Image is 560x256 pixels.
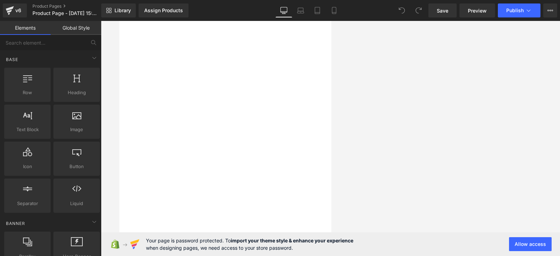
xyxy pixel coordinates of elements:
[56,163,98,170] span: Button
[6,200,49,207] span: Separator
[5,220,26,227] span: Banner
[115,7,131,14] span: Library
[292,3,309,17] a: Laptop
[459,3,495,17] a: Preview
[56,200,98,207] span: Liquid
[506,8,524,13] span: Publish
[6,163,49,170] span: Icon
[144,8,183,13] div: Assign Products
[146,237,353,251] span: Your page is password protected. To when designing pages, we need access to your store password.
[437,7,448,14] span: Save
[14,6,23,15] div: v6
[101,3,136,17] a: New Library
[395,3,409,17] button: Undo
[6,126,49,133] span: Text Block
[56,126,98,133] span: Image
[51,21,101,35] a: Global Style
[275,3,292,17] a: Desktop
[543,3,557,17] button: More
[498,3,540,17] button: Publish
[5,56,19,63] span: Base
[32,10,100,16] span: Product Page - [DATE] 15:29:44
[309,3,326,17] a: Tablet
[3,3,27,17] a: v6
[56,89,98,96] span: Heading
[509,237,552,251] button: Allow access
[412,3,426,17] button: Redo
[32,3,113,9] a: Product Pages
[231,238,353,243] strong: import your theme style & enhance your experience
[468,7,487,14] span: Preview
[326,3,342,17] a: Mobile
[6,89,49,96] span: Row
